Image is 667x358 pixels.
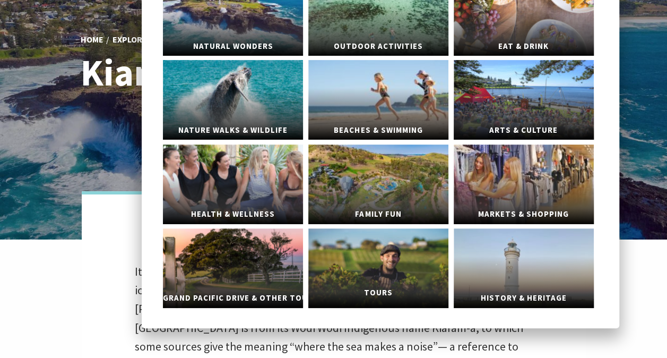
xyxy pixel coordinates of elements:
[454,204,594,224] span: Markets & Shopping
[454,288,594,308] span: History & Heritage
[308,283,448,303] span: Tours
[135,210,533,246] h2: Where the sea makes a noise
[81,52,380,93] h1: Kiama
[454,121,594,140] span: Arts & Culture
[163,288,303,308] span: Grand Pacific Drive & Other Touring
[112,34,147,46] a: Explore
[163,37,303,56] span: Natural Wonders
[81,34,103,46] a: Home
[454,37,594,56] span: Eat & Drink
[308,204,448,224] span: Family Fun
[163,204,303,224] span: Health & Wellness
[163,121,303,140] span: Nature Walks & Wildlife
[308,121,448,140] span: Beaches & Swimming
[308,37,448,56] span: Outdoor Activities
